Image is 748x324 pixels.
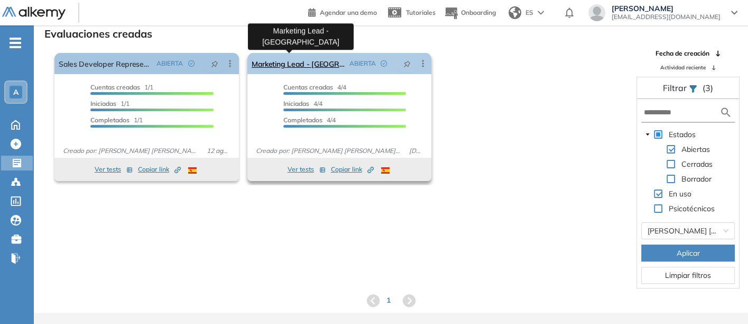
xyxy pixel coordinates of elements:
[211,59,218,68] span: pushpin
[252,53,345,74] a: Marketing Lead - [GEOGRAPHIC_DATA]
[641,267,735,284] button: Limpiar filtros
[612,4,721,13] span: [PERSON_NAME]
[90,100,130,107] span: 1/1
[381,167,390,174] img: ESP
[667,128,698,141] span: Estados
[641,245,735,262] button: Aplicar
[2,7,66,20] img: Logo
[405,146,427,156] span: [DATE]
[461,8,496,16] span: Onboarding
[669,130,696,139] span: Estados
[660,64,706,71] span: Actividad reciente
[386,295,391,306] span: 1
[90,116,143,124] span: 1/1
[203,55,226,72] button: pushpin
[308,5,377,18] a: Agendar una demo
[188,60,195,67] span: check-circle
[509,6,521,19] img: world
[681,145,710,154] span: Abiertas
[669,189,691,199] span: En uso
[645,132,650,137] span: caret-down
[59,146,202,156] span: Creado por: [PERSON_NAME] [PERSON_NAME] Sichaca [PERSON_NAME]
[677,247,700,259] span: Aplicar
[138,163,181,176] button: Copiar link
[349,59,375,68] span: ABIERTA
[202,146,235,156] span: 12 ago. 2025
[681,174,712,184] span: Borrador
[13,88,19,96] span: A
[667,202,717,215] span: Psicotécnicos
[403,59,411,68] span: pushpin
[59,53,152,74] a: Sales Developer Representative
[138,165,181,174] span: Copiar link
[331,165,374,174] span: Copiar link
[156,59,183,68] span: ABIERTA
[90,100,116,107] span: Iniciadas
[320,8,377,16] span: Agendar una demo
[283,83,333,91] span: Cuentas creadas
[703,82,713,94] span: (3)
[679,143,712,156] span: Abiertas
[667,187,694,200] span: En uso
[679,173,714,185] span: Borrador
[283,83,346,91] span: 4/4
[283,100,309,107] span: Iniciadas
[648,223,728,239] span: Lizeth Cristina Sichaca Guzman
[10,42,21,44] i: -
[331,163,374,176] button: Copiar link
[681,159,713,169] span: Cerradas
[44,28,152,40] h3: Evaluaciones creadas
[248,23,354,50] div: Marketing Lead - [GEOGRAPHIC_DATA]
[655,49,709,58] span: Fecha de creación
[525,8,533,17] span: ES
[381,60,387,67] span: check-circle
[90,116,130,124] span: Completados
[538,11,544,15] img: arrow
[444,2,496,24] button: Onboarding
[679,158,715,170] span: Cerradas
[95,163,133,176] button: Ver tests
[252,146,405,156] span: Creado por: [PERSON_NAME] [PERSON_NAME] Sichaca [PERSON_NAME]
[406,8,436,16] span: Tutoriales
[663,83,689,93] span: Filtrar
[612,13,721,21] span: [EMAIL_ADDRESS][DOMAIN_NAME]
[283,100,322,107] span: 4/4
[395,55,419,72] button: pushpin
[719,106,732,119] img: search icon
[288,163,326,176] button: Ver tests
[283,116,336,124] span: 4/4
[90,83,140,91] span: Cuentas creadas
[283,116,322,124] span: Completados
[90,83,153,91] span: 1/1
[665,269,711,281] span: Limpiar filtros
[669,204,715,213] span: Psicotécnicos
[188,167,197,174] img: ESP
